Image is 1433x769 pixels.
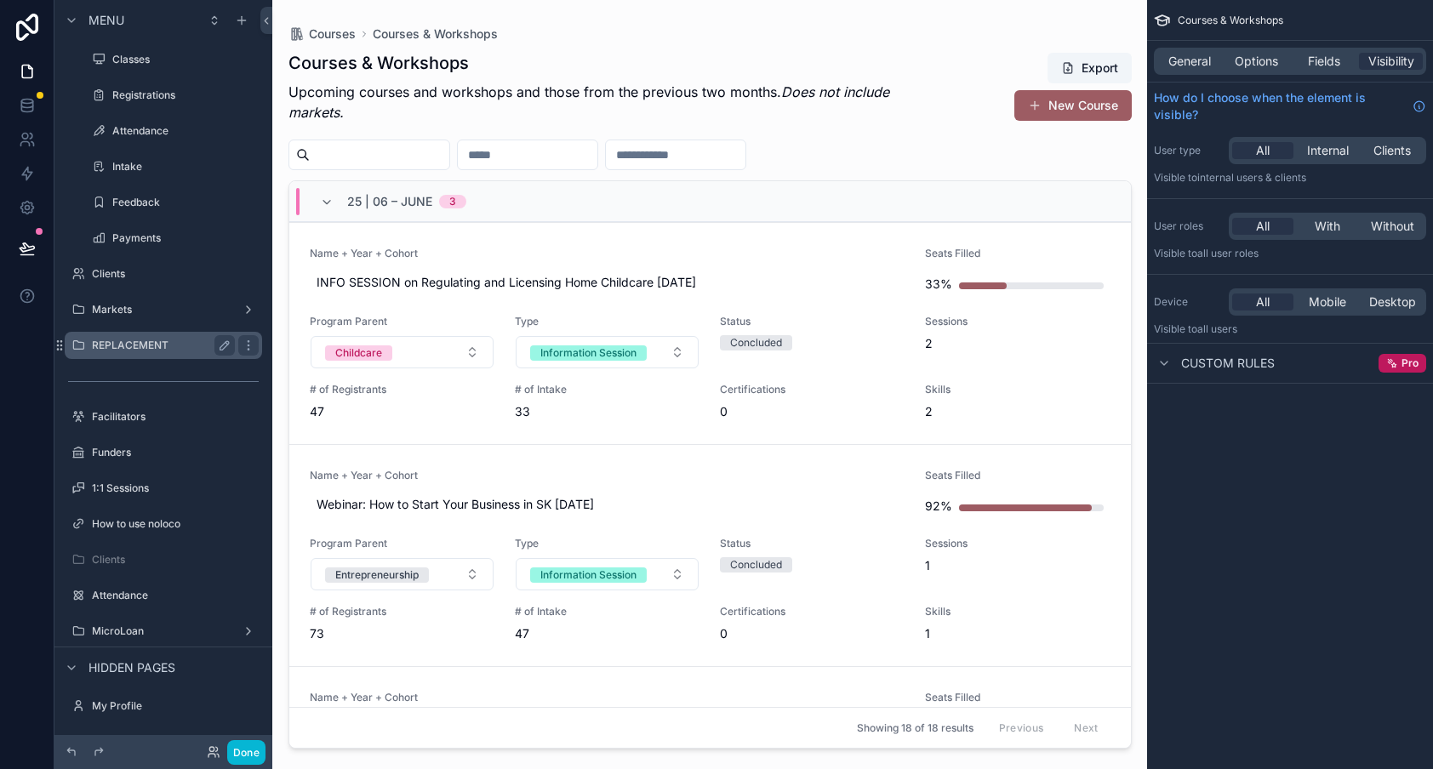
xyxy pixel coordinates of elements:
[92,517,259,531] label: How to use noloco
[112,124,259,138] label: Attendance
[65,582,262,609] a: Attendance
[1181,355,1275,372] span: Custom rules
[1197,322,1237,335] span: all users
[1373,142,1411,159] span: Clients
[85,189,262,216] a: Feedback
[92,410,259,424] label: Facilitators
[1154,322,1426,336] p: Visible to
[1154,219,1222,233] label: User roles
[92,589,259,602] label: Attendance
[1154,247,1426,260] p: Visible to
[85,225,262,252] a: Payments
[1315,218,1340,235] span: With
[1235,53,1278,70] span: Options
[85,117,262,145] a: Attendance
[112,53,259,66] label: Classes
[65,332,262,359] a: REPLACEMENT
[65,296,262,323] a: Markets
[88,659,175,676] span: Hidden pages
[1402,356,1419,370] span: Pro
[92,481,259,495] label: 1:1 Sessions
[1256,218,1270,235] span: All
[1197,247,1259,259] span: All user roles
[1154,295,1222,309] label: Device
[92,303,235,316] label: Markets
[1256,293,1270,310] span: All
[1309,293,1346,310] span: Mobile
[1307,142,1349,159] span: Internal
[85,46,262,73] a: Classes
[112,196,259,209] label: Feedback
[65,439,262,466] a: Funders
[112,88,259,102] label: Registrations
[1256,142,1270,159] span: All
[1154,89,1406,123] span: How do I choose when the element is visible?
[65,546,262,573] a: Clients
[65,692,262,720] a: My Profile
[92,553,259,567] label: Clients
[1368,53,1414,70] span: Visibility
[85,153,262,180] a: Intake
[1154,89,1426,123] a: How do I choose when the element is visible?
[92,339,228,352] label: REPLACEMENT
[92,446,259,459] label: Funders
[1369,293,1416,310] span: Desktop
[92,699,259,713] label: My Profile
[1197,171,1306,184] span: Internal users & clients
[65,403,262,430] a: Facilitators
[65,618,262,645] a: MicroLoan
[88,12,124,29] span: Menu
[227,740,265,765] button: Done
[92,267,259,281] label: Clients
[1371,218,1414,235] span: Without
[1178,14,1283,27] span: Courses & Workshops
[1154,171,1426,185] p: Visible to
[112,231,259,245] label: Payments
[1154,144,1222,157] label: User type
[65,260,262,288] a: Clients
[112,160,259,174] label: Intake
[1168,53,1211,70] span: General
[449,195,456,208] div: 3
[347,193,432,210] span: 25 | 06 – June
[92,624,235,638] label: MicroLoan
[1308,53,1340,70] span: Fields
[85,82,262,109] a: Registrations
[65,475,262,502] a: 1:1 Sessions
